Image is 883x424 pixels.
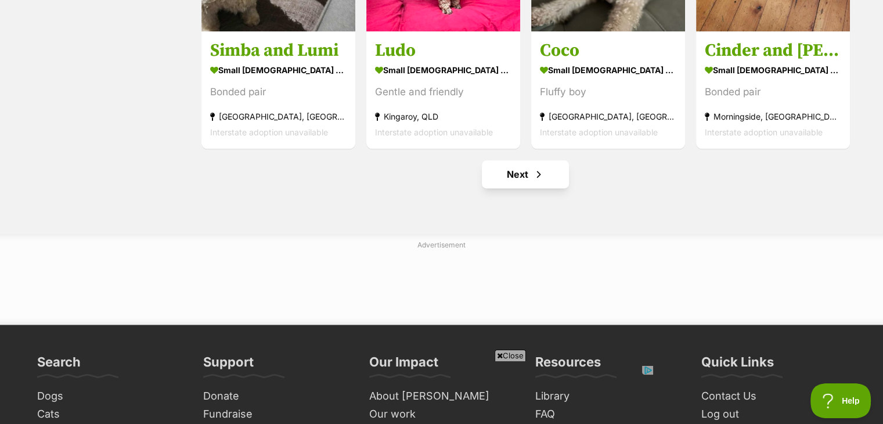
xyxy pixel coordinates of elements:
h3: Resources [535,354,601,377]
div: small [DEMOGRAPHIC_DATA] Dog [375,62,511,78]
h3: Our Impact [369,354,438,377]
span: Interstate adoption unavailable [705,127,823,137]
h3: Coco [540,39,676,62]
iframe: Advertisement [230,366,653,418]
div: small [DEMOGRAPHIC_DATA] Dog [210,62,347,78]
a: Dogs [33,387,187,405]
h3: Support [203,354,254,377]
span: Interstate adoption unavailable [210,127,328,137]
nav: Pagination [200,160,851,188]
h3: Simba and Lumi [210,39,347,62]
div: Bonded pair [705,84,841,100]
div: [GEOGRAPHIC_DATA], [GEOGRAPHIC_DATA] [540,109,676,124]
div: small [DEMOGRAPHIC_DATA] Dog [540,62,676,78]
div: Fluffy boy [540,84,676,100]
a: Ludo small [DEMOGRAPHIC_DATA] Dog Gentle and friendly Kingaroy, QLD Interstate adoption unavailab... [366,31,520,149]
a: Fundraise [199,405,353,423]
a: Next page [482,160,569,188]
a: Contact Us [697,387,851,405]
h3: Ludo [375,39,511,62]
iframe: Help Scout Beacon - Open [810,383,871,418]
iframe: Advertisement [355,255,529,313]
h3: Quick Links [701,354,774,377]
a: Donate [199,387,353,405]
h3: Search [37,354,81,377]
div: Kingaroy, QLD [375,109,511,124]
a: Coco small [DEMOGRAPHIC_DATA] Dog Fluffy boy [GEOGRAPHIC_DATA], [GEOGRAPHIC_DATA] Interstate adop... [531,31,685,149]
div: Bonded pair [210,84,347,100]
div: small [DEMOGRAPHIC_DATA] Dog [705,62,841,78]
div: Morningside, [GEOGRAPHIC_DATA] [705,109,841,124]
div: Gentle and friendly [375,84,511,100]
span: Interstate adoption unavailable [375,127,493,137]
span: Close [495,350,526,361]
h3: Cinder and [PERSON_NAME] [705,39,841,62]
a: Cats [33,405,187,423]
a: Log out [697,405,851,423]
span: Interstate adoption unavailable [540,127,658,137]
a: Cinder and [PERSON_NAME] small [DEMOGRAPHIC_DATA] Dog Bonded pair Morningside, [GEOGRAPHIC_DATA] ... [696,31,850,149]
a: Simba and Lumi small [DEMOGRAPHIC_DATA] Dog Bonded pair [GEOGRAPHIC_DATA], [GEOGRAPHIC_DATA] Inte... [201,31,355,149]
div: [GEOGRAPHIC_DATA], [GEOGRAPHIC_DATA] [210,109,347,124]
